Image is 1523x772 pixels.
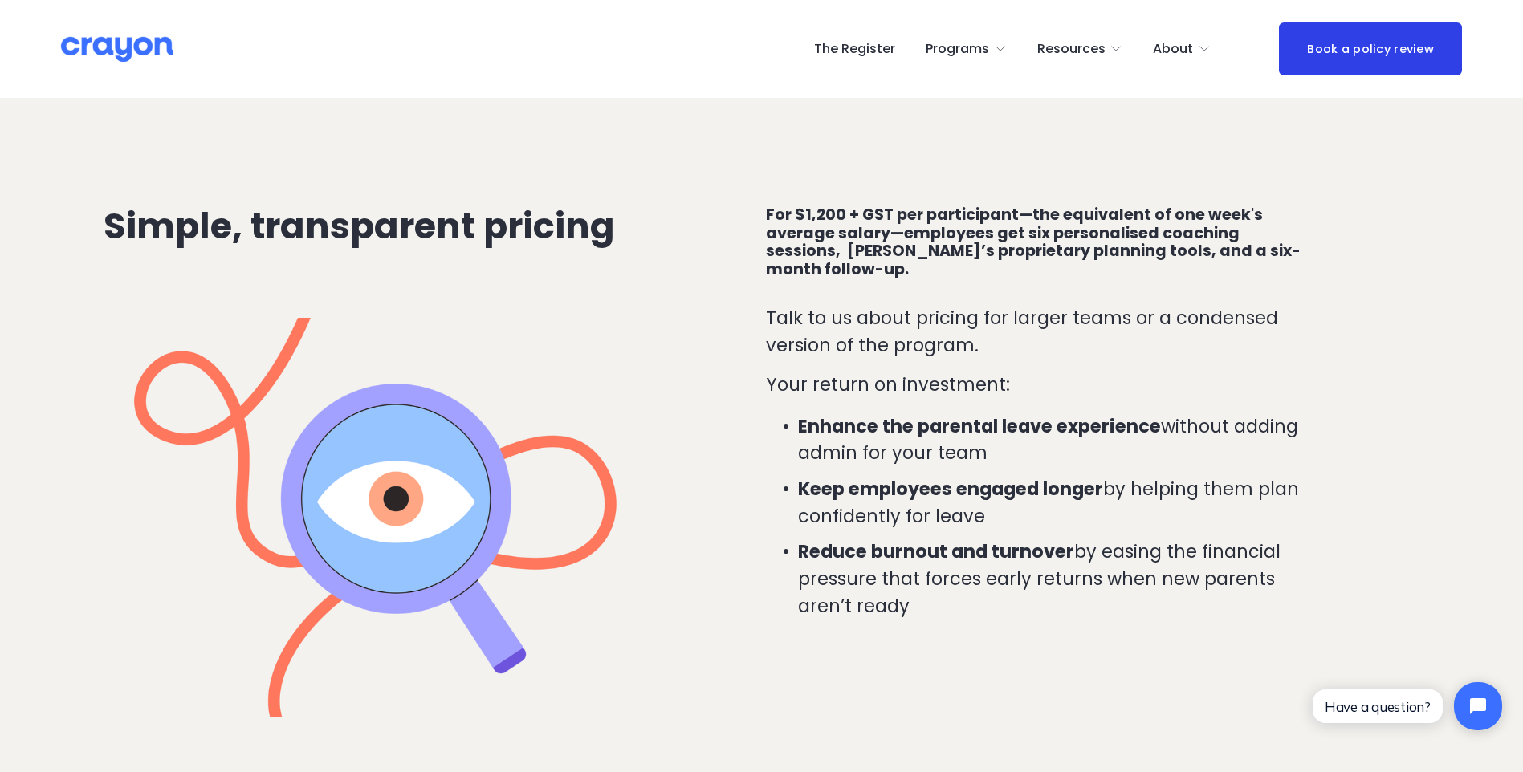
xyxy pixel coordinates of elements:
a: folder dropdown [1153,36,1211,62]
p: Talk to us about pricing for larger teams or a condensed version of the program. [766,305,1309,359]
h2: Simple, transparent pricing [104,206,702,246]
a: folder dropdown [926,36,1007,62]
span: Programs [926,38,989,61]
img: Crayon [61,35,173,63]
a: Book a policy review [1279,22,1462,75]
a: folder dropdown [1037,36,1123,62]
p: by easing the financial pressure that forces early returns when new parents aren’t ready [798,538,1309,620]
p: by helping them plan confidently for leave [798,476,1309,530]
a: The Register [814,36,895,62]
span: About [1153,38,1193,61]
span: Resources [1037,38,1106,61]
p: without adding admin for your team [798,413,1309,467]
h4: For $1,200 + GST per participant—the equivalent of one week's average salary—employees get six pe... [766,206,1309,279]
strong: Reduce burnout and turnover [798,538,1074,564]
strong: Enhance the parental leave experience [798,413,1161,439]
p: Your return on investment: [766,372,1309,399]
strong: Keep employees engaged longer [798,476,1103,502]
iframe: Tidio Chat [1299,668,1516,744]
